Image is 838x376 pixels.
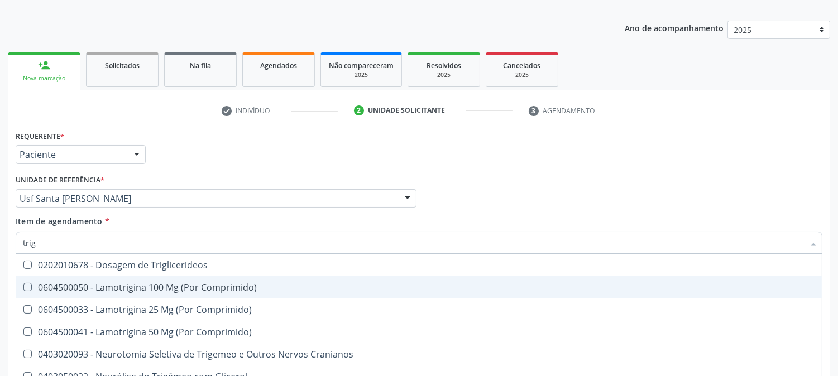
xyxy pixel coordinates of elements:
[416,71,472,79] div: 2025
[494,71,550,79] div: 2025
[23,305,815,314] div: 0604500033 - Lamotrigina 25 Mg (Por Comprimido)
[23,327,815,336] div: 0604500041 - Lamotrigina 50 Mg (Por Comprimido)
[427,61,461,70] span: Resolvidos
[38,59,50,71] div: person_add
[23,283,815,292] div: 0604500050 - Lamotrigina 100 Mg (Por Comprimido)
[504,61,541,70] span: Cancelados
[16,74,73,83] div: Nova marcação
[329,61,394,70] span: Não compareceram
[20,149,123,160] span: Paciente
[23,350,815,359] div: 0403020093 - Neurotomia Seletiva de Trigemeo e Outros Nervos Cranianos
[16,128,64,145] label: Requerente
[16,172,104,189] label: Unidade de referência
[105,61,140,70] span: Solicitados
[260,61,297,70] span: Agendados
[625,21,724,35] p: Ano de acompanhamento
[23,232,804,254] input: Buscar por procedimentos
[16,216,103,226] span: Item de agendamento
[190,61,211,70] span: Na fila
[354,105,364,115] div: 2
[329,71,394,79] div: 2025
[23,261,815,269] div: 0202010678 - Dosagem de Triglicerideos
[368,105,445,115] div: Unidade solicitante
[20,193,394,204] span: Usf Santa [PERSON_NAME]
